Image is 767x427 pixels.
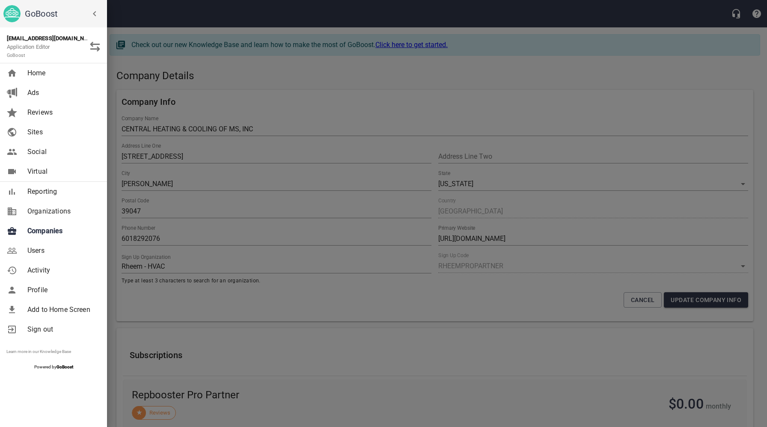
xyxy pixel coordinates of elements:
small: GoBoost [7,53,25,58]
span: Social [27,147,97,157]
span: Sites [27,127,97,137]
span: Add to Home Screen [27,305,97,315]
span: Companies [27,226,97,236]
span: Reviews [27,107,97,118]
span: Application Editor [7,44,50,59]
span: Organizations [27,206,97,216]
img: go_boost_head.png [3,5,21,22]
a: Learn more in our Knowledge Base [6,349,71,354]
strong: GoBoost [56,365,73,369]
span: Profile [27,285,97,295]
span: Users [27,246,97,256]
button: Switch Role [85,36,105,57]
span: Ads [27,88,97,98]
span: Home [27,68,97,78]
span: Powered by [34,365,73,369]
h6: GoBoost [25,7,104,21]
span: Virtual [27,166,97,177]
strong: [EMAIL_ADDRESS][DOMAIN_NAME] [7,35,97,42]
span: Activity [27,265,97,276]
span: Sign out [27,324,97,335]
span: Reporting [27,187,97,197]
